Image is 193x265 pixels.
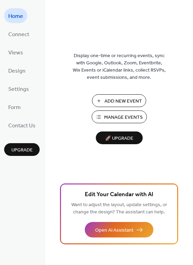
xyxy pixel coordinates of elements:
[104,114,143,121] span: Manage Events
[8,47,23,58] span: Views
[85,190,153,200] span: Edit Your Calendar with AI
[71,200,167,217] span: Want to adjust the layout, update settings, or change the design? The assistant can help.
[4,99,25,114] a: Form
[96,131,143,144] button: 🚀 Upgrade
[4,81,33,96] a: Settings
[8,66,26,76] span: Design
[92,94,146,107] button: Add New Event
[73,52,166,81] span: Display one-time or recurring events, sync with Google, Outlook, Zoom, Eventbrite, Wix Events or ...
[8,11,23,22] span: Home
[4,118,40,132] a: Contact Us
[4,63,30,78] a: Design
[4,45,27,60] a: Views
[4,26,33,41] a: Connect
[8,120,35,131] span: Contact Us
[92,110,147,123] button: Manage Events
[8,84,29,95] span: Settings
[85,222,153,237] button: Open AI Assistant
[95,227,133,234] span: Open AI Assistant
[4,8,27,23] a: Home
[8,29,29,40] span: Connect
[100,134,139,143] span: 🚀 Upgrade
[8,102,21,113] span: Form
[4,143,40,156] button: Upgrade
[104,98,142,105] span: Add New Event
[11,147,33,154] span: Upgrade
